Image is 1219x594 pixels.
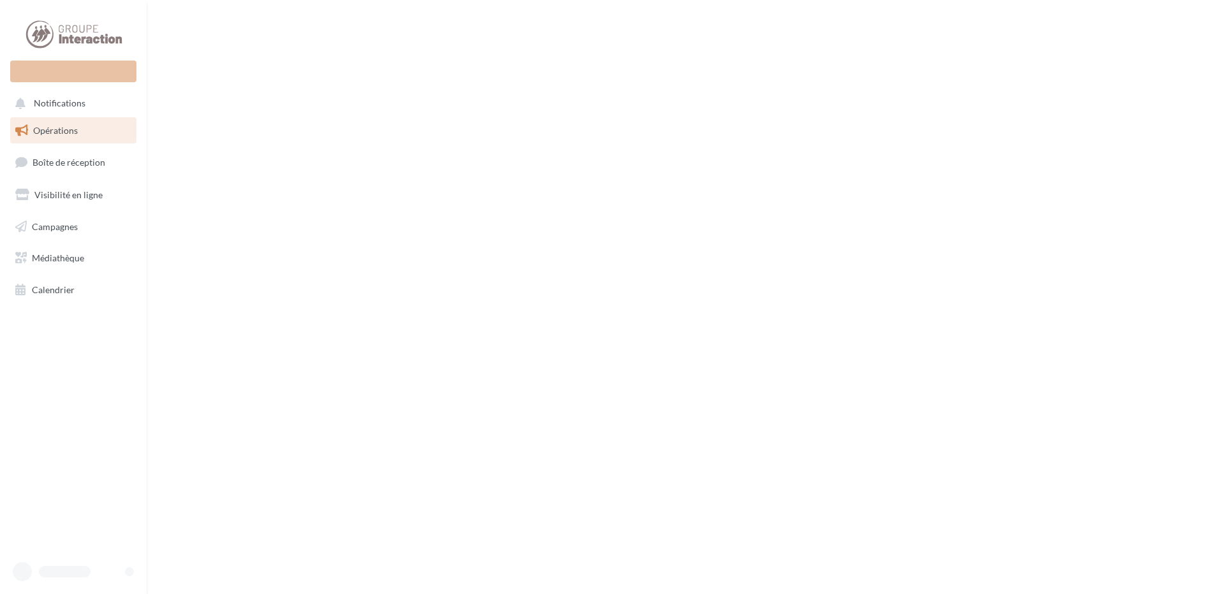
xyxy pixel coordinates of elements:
[32,284,75,295] span: Calendrier
[33,157,105,168] span: Boîte de réception
[33,125,78,136] span: Opérations
[34,189,103,200] span: Visibilité en ligne
[10,61,136,82] div: Nouvelle campagne
[32,252,84,263] span: Médiathèque
[8,148,139,176] a: Boîte de réception
[8,214,139,240] a: Campagnes
[32,221,78,231] span: Campagnes
[8,245,139,272] a: Médiathèque
[34,98,85,109] span: Notifications
[8,117,139,144] a: Opérations
[8,182,139,208] a: Visibilité en ligne
[8,277,139,303] a: Calendrier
